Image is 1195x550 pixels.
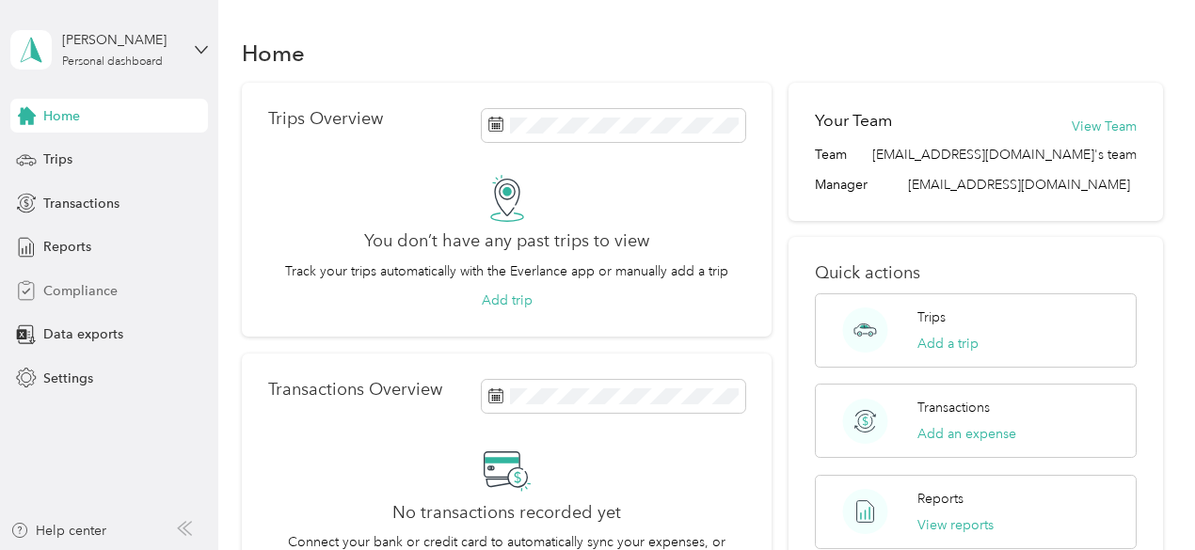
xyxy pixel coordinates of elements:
span: [EMAIL_ADDRESS][DOMAIN_NAME]'s team [872,145,1137,165]
p: Trips Overview [268,109,383,129]
span: Transactions [43,194,119,213]
button: Add an expense [917,424,1016,444]
span: [EMAIL_ADDRESS][DOMAIN_NAME] [908,177,1130,193]
h2: No transactions recorded yet [392,503,621,523]
iframe: Everlance-gr Chat Button Frame [1090,445,1195,550]
span: Manager [815,175,868,195]
p: Quick actions [815,263,1137,283]
p: Trips [917,307,946,327]
div: [PERSON_NAME] [62,30,180,50]
p: Transactions Overview [268,380,442,400]
span: Compliance [43,281,118,301]
div: Personal dashboard [62,56,163,68]
p: Reports [917,489,964,509]
button: Add trip [482,291,533,310]
h2: Your Team [815,109,892,133]
span: Settings [43,369,93,388]
span: Team [815,145,847,165]
button: Help center [10,521,106,541]
span: Data exports [43,324,123,344]
span: Trips [43,149,72,169]
button: View reports [917,515,994,535]
span: Reports [43,237,91,257]
span: Home [43,106,80,126]
h2: You don’t have any past trips to view [364,231,649,251]
p: Transactions [917,398,990,417]
h1: Home [242,43,305,63]
button: Add a trip [917,334,979,354]
button: View Team [1072,117,1137,136]
p: Track your trips automatically with the Everlance app or manually add a trip [285,261,728,281]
